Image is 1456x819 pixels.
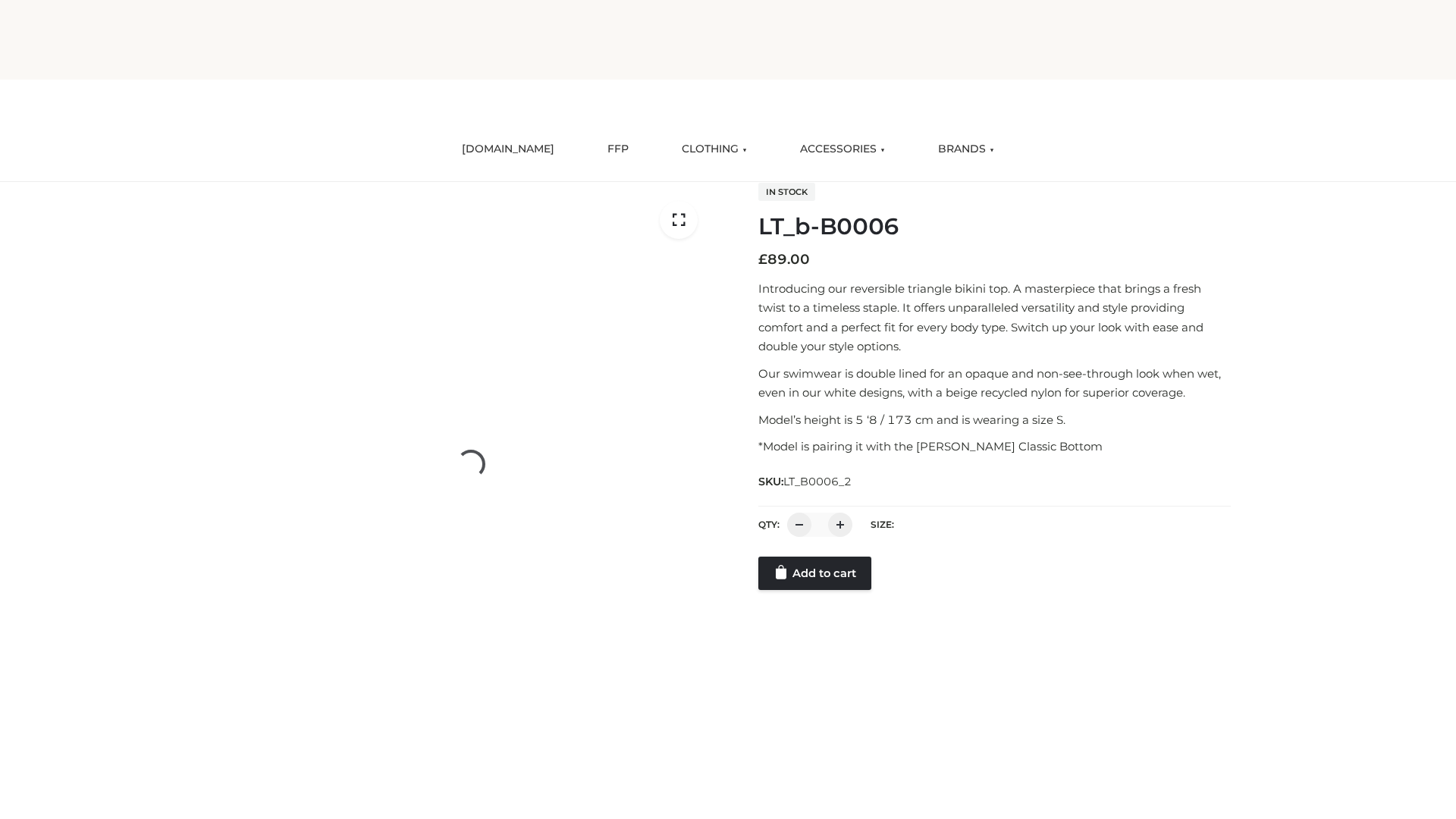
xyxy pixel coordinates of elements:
label: QTY: [758,519,780,530]
p: *Model is pairing it with the [PERSON_NAME] Classic Bottom [758,437,1231,457]
span: £ [758,251,767,268]
a: BRANDS [927,133,1006,166]
label: Size: [871,519,894,530]
a: ACCESSORIES [789,133,896,166]
p: Introducing our reversible triangle bikini top. A masterpiece that brings a fresh twist to a time... [758,279,1231,356]
p: Model’s height is 5 ‘8 / 173 cm and is wearing a size S. [758,410,1231,430]
a: CLOTHING [670,133,758,166]
span: In stock [758,183,815,201]
bdi: 89.00 [758,251,810,268]
a: FFP [596,133,640,166]
a: [DOMAIN_NAME] [450,133,566,166]
span: LT_B0006_2 [783,475,852,488]
a: Add to cart [758,557,871,590]
p: Our swimwear is double lined for an opaque and non-see-through look when wet, even in our white d... [758,364,1231,403]
span: SKU: [758,472,853,491]
h1: LT_b-B0006 [758,213,1231,240]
